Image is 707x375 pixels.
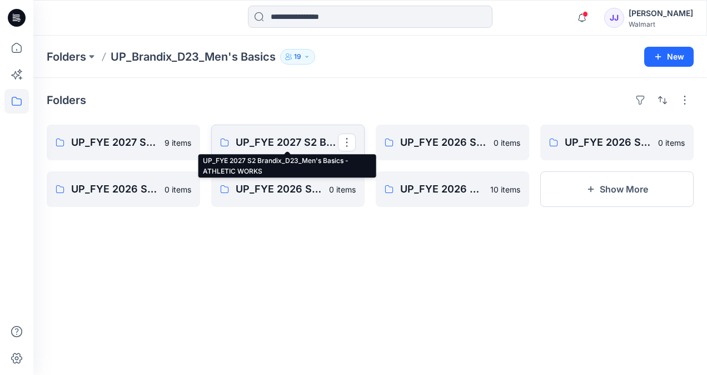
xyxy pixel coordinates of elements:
p: 19 [294,51,301,63]
div: JJ [604,8,624,28]
p: UP_FYE 2026 S2 Brandix_D23_Men's Basics- [PERSON_NAME] [565,135,651,150]
p: 0 items [658,137,685,149]
a: UP_FYE 2026 S2 Brandix_D23_Men's Basics- NOBO0 items [211,171,365,207]
p: UP_FYE 2027 S2 Brandix_D23_Men's Basics- [PERSON_NAME] [71,135,158,150]
p: 0 items [165,184,191,195]
a: UP_FYE 2026 S2 Brandix_D23_Men's Basics- [PERSON_NAME]0 items [540,125,694,160]
p: UP_Brandix_D23_Men's Basics [111,49,276,65]
a: Folders [47,49,86,65]
button: 19 [280,49,315,65]
a: UP_FYE 2027 S2 Brandix_D23_Men's Basics- [PERSON_NAME]9 items [47,125,200,160]
p: UP_FYE 2026 S3 Brandix_D23_Men's Basics- [PERSON_NAME] [400,135,487,150]
h4: Folders [47,93,86,107]
div: [PERSON_NAME] [629,7,693,20]
p: UP_FYE 2026 S1 Brandix_D23_Men's Basics- [PERSON_NAME] [400,181,484,197]
p: 0 items [329,184,356,195]
button: New [644,47,694,67]
p: UP_FYE 2026 S2 Brandix_D23_Men's Basics- NOBO [236,181,322,197]
a: UP_FYE 2026 S3 Brandix_D23_Men's Basics- NOBO0 items [47,171,200,207]
p: UP_FYE 2026 S3 Brandix_D23_Men's Basics- NOBO [71,181,158,197]
div: Walmart [629,20,693,28]
p: UP_FYE 2027 S2 Brandix_D23_Men's Basics - ATHLETIC WORKS [236,135,338,150]
a: UP_FYE 2026 S1 Brandix_D23_Men's Basics- [PERSON_NAME]10 items [376,171,529,207]
p: 10 items [490,184,520,195]
p: 0 items [494,137,520,149]
p: 9 items [165,137,191,149]
a: UP_FYE 2026 S3 Brandix_D23_Men's Basics- [PERSON_NAME]0 items [376,125,529,160]
button: Show More [540,171,694,207]
a: UP_FYE 2027 S2 Brandix_D23_Men's Basics - ATHLETIC WORKS [211,125,365,160]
